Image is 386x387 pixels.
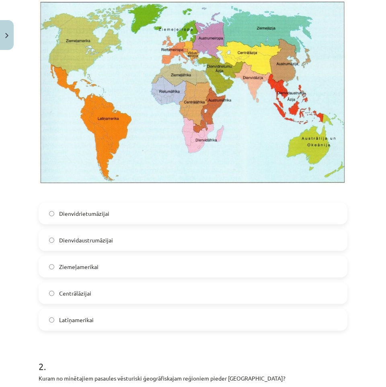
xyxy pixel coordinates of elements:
[59,289,91,298] span: Centrālāzijai
[59,263,99,271] span: Ziemeļamerikai
[49,211,54,216] input: Dienvidrietumāzijai
[59,236,113,244] span: Dienvidaustrumāzijai
[59,316,94,324] span: Latīņamerikai
[49,238,54,243] input: Dienvidaustrumāzijai
[5,33,8,38] img: icon-close-lesson-0947bae3869378f0d4975bcd49f059093ad1ed9edebbc8119c70593378902aed.svg
[49,317,54,323] input: Latīņamerikai
[59,209,109,218] span: Dienvidrietumāzijai
[49,264,54,269] input: Ziemeļamerikai
[49,291,54,296] input: Centrālāzijai
[39,347,347,372] h1: 2 .
[39,374,347,383] p: Kuram no minētajiem pasaules vēsturiski ģeogrāfiskajam reģioniem pieder [GEOGRAPHIC_DATA]?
